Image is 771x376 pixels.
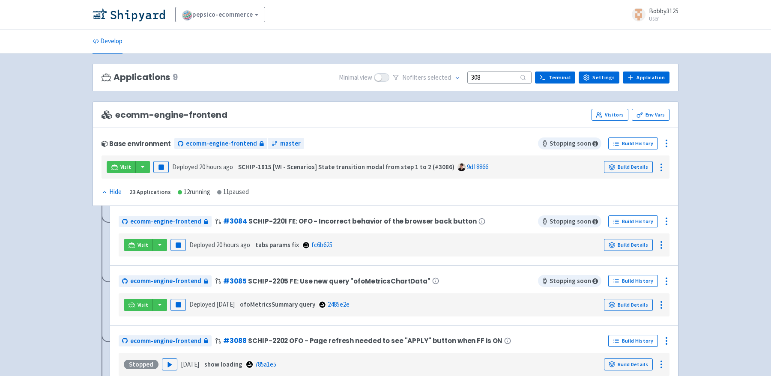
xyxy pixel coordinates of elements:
div: Hide [102,187,122,197]
a: ecomm-engine-frontend [119,335,212,347]
h3: Applications [102,72,178,82]
a: Build History [608,215,658,227]
span: Minimal view [339,73,372,83]
span: Deployed [172,163,233,171]
time: 20 hours ago [216,241,250,249]
a: Application [623,72,669,84]
a: Develop [93,30,123,54]
span: Deployed [189,241,250,249]
time: [DATE] [216,300,235,308]
button: Pause [170,299,186,311]
a: #3084 [223,217,247,226]
span: ecomm-engine-frontend [130,276,201,286]
span: No filter s [402,73,451,83]
a: #3088 [223,336,246,345]
a: fc6b625 [311,241,332,249]
small: User [649,16,678,21]
time: [DATE] [181,360,199,368]
a: Build Details [604,358,653,370]
div: Stopped [124,360,158,369]
a: #3085 [223,277,246,286]
a: Build Details [604,239,653,251]
button: Hide [102,187,123,197]
span: Visit [137,242,149,248]
a: pepsico-ecommerce [175,7,265,22]
div: Base environment [102,140,171,147]
span: SCHIP-2205 FE: Use new query "ofoMetricsChartData" [248,278,430,285]
span: Stopping soon [538,275,601,287]
span: ecomm-engine-frontend [130,336,201,346]
span: Visit [137,301,149,308]
a: 9d18866 [467,163,488,171]
a: 2485e2e [328,300,350,308]
span: ecomm-engine-frontend [130,217,201,227]
strong: SCHIP-1815 [WI - Scenarios] State transition modal from step 1 to 2 (#3086) [238,163,454,171]
strong: tabs params fix [255,241,299,249]
div: 23 Applications [129,187,171,197]
a: Build History [608,137,658,149]
span: ecomm-engine-frontend [186,139,257,149]
input: Search... [467,72,532,83]
span: ecomm-engine-frontend [102,110,227,120]
a: Visit [107,161,136,173]
span: Deployed [189,300,235,308]
a: Env Vars [632,109,669,121]
a: master [268,138,304,149]
a: Build Details [604,299,653,311]
a: Visitors [592,109,628,121]
a: ecomm-engine-frontend [174,138,267,149]
span: Stopping soon [538,215,601,227]
a: ecomm-engine-frontend [119,216,212,227]
a: Build History [608,335,658,347]
span: Stopping soon [538,137,601,149]
span: master [280,139,301,149]
button: Play [162,358,177,370]
span: selected [427,73,451,81]
strong: ofoMetricsSummary query [240,300,315,308]
button: Pause [153,161,169,173]
button: Pause [170,239,186,251]
strong: show loading [204,360,242,368]
span: Bobby3125 [649,7,678,15]
a: Bobby3125 User [627,8,678,21]
img: Shipyard logo [93,8,165,21]
span: 9 [173,72,178,82]
div: 12 running [178,187,210,197]
a: Visit [124,239,153,251]
a: Terminal [535,72,575,84]
div: 11 paused [217,187,249,197]
span: SCHIP-2201 FE: OFO - Incorrect behavior of the browser back button [248,218,477,225]
a: 785a1e5 [255,360,276,368]
a: Settings [579,72,619,84]
a: Build Details [604,161,653,173]
span: Visit [120,164,131,170]
a: ecomm-engine-frontend [119,275,212,287]
a: Build History [608,275,658,287]
a: Visit [124,299,153,311]
span: SCHIP-2202 OFO - Page refresh needed to see "APPLY" button when FF is ON [248,337,502,344]
time: 20 hours ago [199,163,233,171]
